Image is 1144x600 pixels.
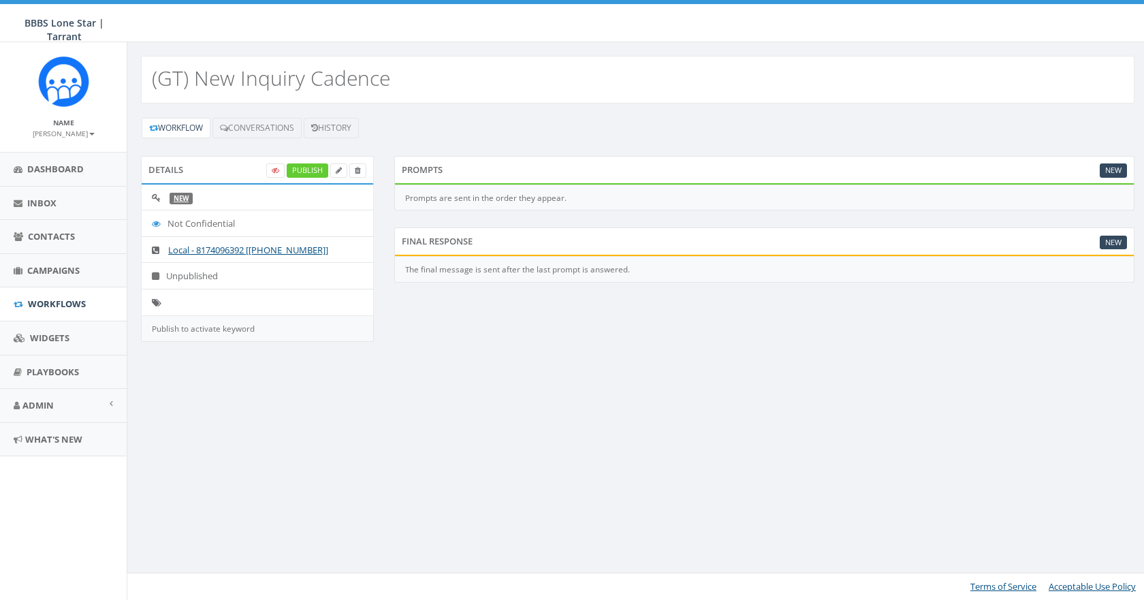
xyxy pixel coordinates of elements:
a: Acceptable Use Policy [1049,580,1136,593]
small: [PERSON_NAME] [33,129,95,138]
li: Unpublished [142,262,373,289]
span: Workflows [28,298,86,310]
li: Not Confidential [142,210,373,237]
a: History [304,118,359,138]
a: Conversations [212,118,302,138]
a: [PERSON_NAME] [33,127,95,139]
span: BBBS Lone Star | Tarrant [25,16,104,43]
span: Inbox [27,197,57,209]
span: Widgets [30,332,69,344]
small: Name [53,118,74,127]
div: The final message is sent after the last prompt is answered. [394,257,1134,283]
div: Details [141,156,374,183]
a: Workflow [142,118,210,138]
div: Final Response [394,227,1134,255]
span: Campaigns [27,264,80,277]
div: Publish to activate keyword [141,316,374,342]
a: New [174,194,189,203]
span: Dashboard [27,163,84,175]
span: Contacts [28,230,75,242]
img: Rally_Corp_Icon_1.png [38,56,89,107]
h2: (GT) New Inquiry Cadence [152,67,390,89]
div: Prompts are sent in the order they appear. [394,185,1134,211]
a: New [1100,163,1127,178]
a: Local - 8174096392 [[PHONE_NUMBER]] [168,244,328,256]
a: Publish [287,163,328,178]
a: Terms of Service [970,580,1036,593]
a: New [1100,236,1127,250]
span: What's New [25,433,82,445]
span: Playbooks [27,366,79,378]
div: Prompts [394,156,1134,183]
span: Admin [22,399,54,411]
